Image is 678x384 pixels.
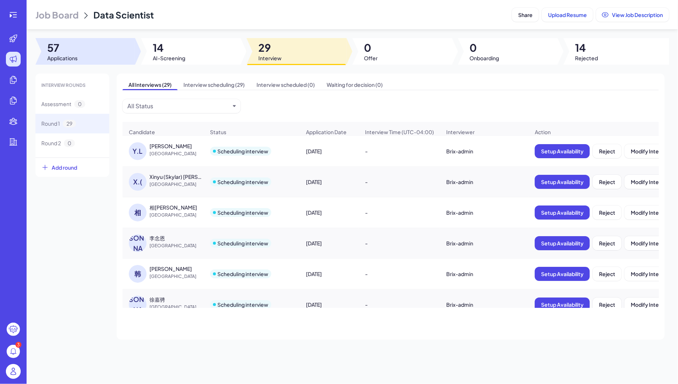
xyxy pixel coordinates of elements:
[74,100,85,108] span: 0
[149,204,197,211] div: 相宇昇
[300,233,358,254] div: [DATE]
[35,9,79,21] span: Job Board
[217,209,268,216] div: Scheduling interview
[593,236,622,250] button: Reject
[6,364,21,379] img: user_logo.png
[599,271,615,277] span: Reject
[599,240,615,247] span: Reject
[542,8,593,22] button: Upload Resume
[258,54,282,62] span: Interview
[149,273,205,280] span: [GEOGRAPHIC_DATA]
[541,148,584,154] span: Setup Availability
[306,128,347,136] span: Application Date
[217,301,268,308] div: Scheduling interview
[258,41,282,54] span: 29
[596,8,669,22] button: View Job Description
[217,147,268,155] div: Scheduling interview
[612,11,663,18] span: View Job Description
[93,9,154,20] span: Data Scientist
[548,11,587,18] span: Upload Resume
[440,141,528,162] div: Brix-admin
[470,41,499,54] span: 0
[535,128,551,136] span: Action
[149,211,205,219] span: [GEOGRAPHIC_DATA]
[359,202,440,223] div: -
[300,141,358,162] div: [DATE]
[535,144,590,158] button: Setup Availability
[123,79,178,90] span: All Interviews (29)
[631,209,678,216] span: Modify Interviewer
[217,270,268,278] div: Scheduling interview
[149,150,205,157] span: [GEOGRAPHIC_DATA]
[535,267,590,281] button: Setup Availability
[64,139,75,147] span: 0
[149,234,165,242] div: 李念恩
[47,54,78,62] span: Applications
[321,79,389,90] span: Waiting for decision (0)
[446,128,475,136] span: Interviewer
[153,41,185,54] span: 14
[593,175,622,189] button: Reject
[599,179,615,185] span: Reject
[41,120,60,128] span: Round 1
[47,41,78,54] span: 57
[129,204,147,221] div: 相
[535,236,590,250] button: Setup Availability
[149,303,205,311] span: [GEOGRAPHIC_DATA]
[541,209,584,216] span: Setup Availability
[541,271,584,277] span: Setup Availability
[149,142,192,150] div: Yiyuan Liu
[440,171,528,192] div: Brix-admin
[599,209,615,216] span: Reject
[300,294,358,315] div: [DATE]
[153,54,185,62] span: AI-Screening
[35,77,109,94] div: INTERVIEW ROUNDS
[217,178,268,186] div: Scheduling interview
[575,41,598,54] span: 14
[129,173,147,191] div: X.(
[359,171,440,192] div: -
[364,54,378,62] span: Offer
[127,102,153,111] div: All Status
[129,128,155,136] span: Candidate
[210,128,226,136] span: Status
[518,11,533,18] span: Share
[535,205,590,220] button: Setup Availability
[631,179,678,185] span: Modify Interviewer
[178,79,251,90] span: Interview scheduling (29)
[365,128,434,136] span: Interview Time (UTC-04:00)
[149,265,192,272] div: 韩哲
[541,301,584,308] span: Setup Availability
[541,240,584,247] span: Setup Availability
[440,264,528,284] div: Brix-admin
[129,265,147,283] div: 韩
[631,240,678,247] span: Modify Interviewer
[63,120,76,128] span: 29
[631,301,678,308] span: Modify Interviewer
[127,102,230,111] button: All Status
[359,294,440,315] div: -
[599,301,615,308] span: Reject
[593,267,622,281] button: Reject
[300,171,358,192] div: [DATE]
[593,298,622,312] button: Reject
[129,142,147,160] div: Y.L
[35,157,109,177] button: Add round
[535,298,590,312] button: Setup Availability
[541,179,584,185] span: Setup Availability
[359,141,440,162] div: -
[440,294,528,315] div: Brix-admin
[470,54,499,62] span: Onboarding
[16,342,21,348] div: 3
[593,205,622,220] button: Reject
[359,264,440,284] div: -
[300,202,358,223] div: [DATE]
[149,173,204,180] div: Xinyu (Skylar) Cai
[440,233,528,254] div: Brix-admin
[129,234,147,252] div: [PERSON_NAME]
[631,148,678,154] span: Modify Interviewer
[149,242,205,249] span: [GEOGRAPHIC_DATA]
[149,296,165,303] div: 徐嘉骋
[52,164,77,171] span: Add round
[599,148,615,154] span: Reject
